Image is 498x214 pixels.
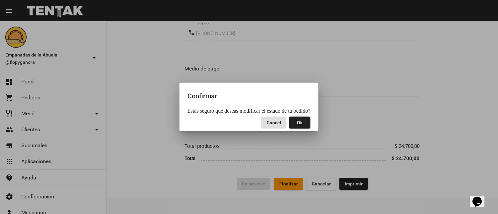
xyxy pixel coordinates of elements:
mat-dialog-content: Estás seguro que deseas modificar el estado de tu pedido? [180,108,318,114]
iframe: chat widget [470,187,491,207]
button: Close dialog [261,117,287,129]
span: Ok [297,120,303,125]
span: Cancel [267,120,281,125]
button: Close dialog [289,117,311,129]
h2: Confirmar [187,91,311,101]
